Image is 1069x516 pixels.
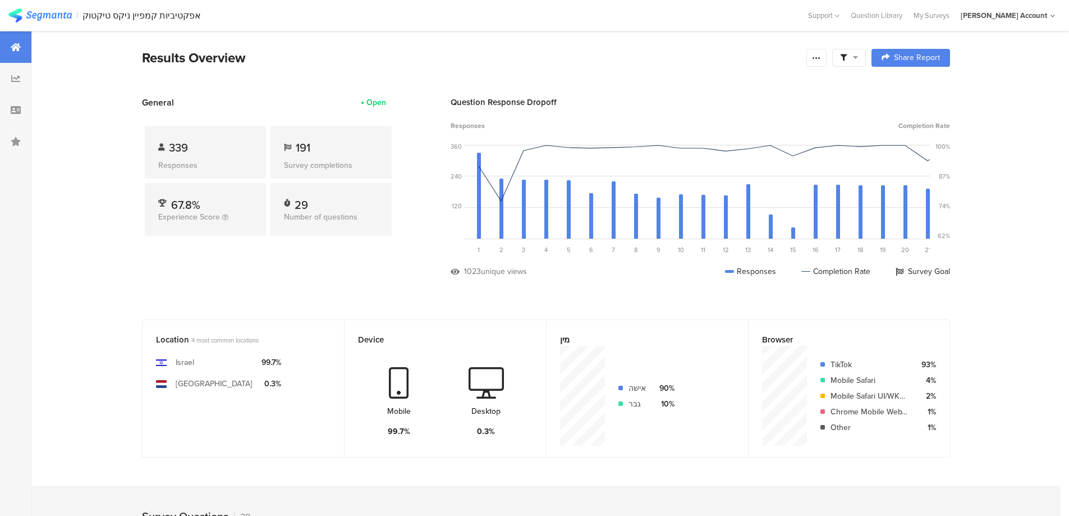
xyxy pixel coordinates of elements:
[176,378,253,390] div: [GEOGRAPHIC_DATA]
[961,10,1047,21] div: [PERSON_NAME] Account
[156,334,312,346] div: Location
[916,390,936,402] div: 2%
[452,202,462,211] div: 120
[857,245,863,254] span: 18
[8,8,72,22] img: segmanta logo
[898,121,950,131] span: Completion Rate
[82,10,201,21] div: אפקטיביות קמפיין ניקס טיקטוק
[544,245,548,254] span: 4
[768,245,773,254] span: 14
[388,426,410,437] div: 99.7%
[169,139,188,156] span: 339
[634,245,637,254] span: 8
[939,202,950,211] div: 74%
[471,405,501,417] div: Desktop
[451,96,950,108] div: Question Response Dropoff
[808,7,839,24] div: Support
[916,406,936,418] div: 1%
[880,245,886,254] span: 19
[522,245,525,254] span: 3
[908,10,955,21] a: My Surveys
[76,9,78,22] div: |
[916,422,936,433] div: 1%
[725,266,776,277] div: Responses
[567,245,571,254] span: 5
[831,375,907,386] div: Mobile Safari
[831,422,907,433] div: Other
[158,211,220,223] span: Experience Score
[366,97,386,108] div: Open
[176,357,194,368] div: Israel
[191,336,259,345] span: 4 most common locations
[477,426,495,437] div: 0.3%
[801,266,870,277] div: Completion Rate
[845,10,908,21] a: Question Library
[451,121,485,131] span: Responses
[284,159,378,171] div: Survey completions
[499,245,503,254] span: 2
[939,172,950,181] div: 87%
[171,197,200,213] span: 67.8%
[560,334,716,346] div: מין
[451,142,462,151] div: 360
[701,245,705,254] span: 11
[655,382,675,394] div: 90%
[935,142,950,151] div: 100%
[142,48,801,68] div: Results Overview
[831,359,907,371] div: TikTok
[296,139,310,156] span: 191
[678,245,684,254] span: 10
[657,245,660,254] span: 9
[612,245,615,254] span: 7
[723,245,729,254] span: 12
[387,405,411,417] div: Mobile
[835,245,841,254] span: 17
[762,334,917,346] div: Browser
[813,245,819,254] span: 16
[938,231,950,240] div: 62%
[628,398,646,410] div: גבר
[589,245,593,254] span: 6
[261,378,281,390] div: 0.3%
[916,375,936,386] div: 4%
[916,359,936,371] div: 93%
[295,197,308,208] div: 29
[284,211,357,223] span: Number of questions
[894,54,940,62] span: Share Report
[628,382,646,394] div: אישה
[142,96,174,109] span: General
[831,390,907,402] div: Mobile Safari UI/WKWebView
[481,266,527,277] div: unique views
[158,159,253,171] div: Responses
[790,245,796,254] span: 15
[655,398,675,410] div: 10%
[831,406,907,418] div: Chrome Mobile WebView
[745,245,751,254] span: 13
[478,245,480,254] span: 1
[451,172,462,181] div: 240
[896,266,950,277] div: Survey Goal
[464,266,481,277] div: 1023
[358,334,514,346] div: Device
[925,245,931,254] span: 21
[901,245,909,254] span: 20
[261,357,281,368] div: 99.7%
